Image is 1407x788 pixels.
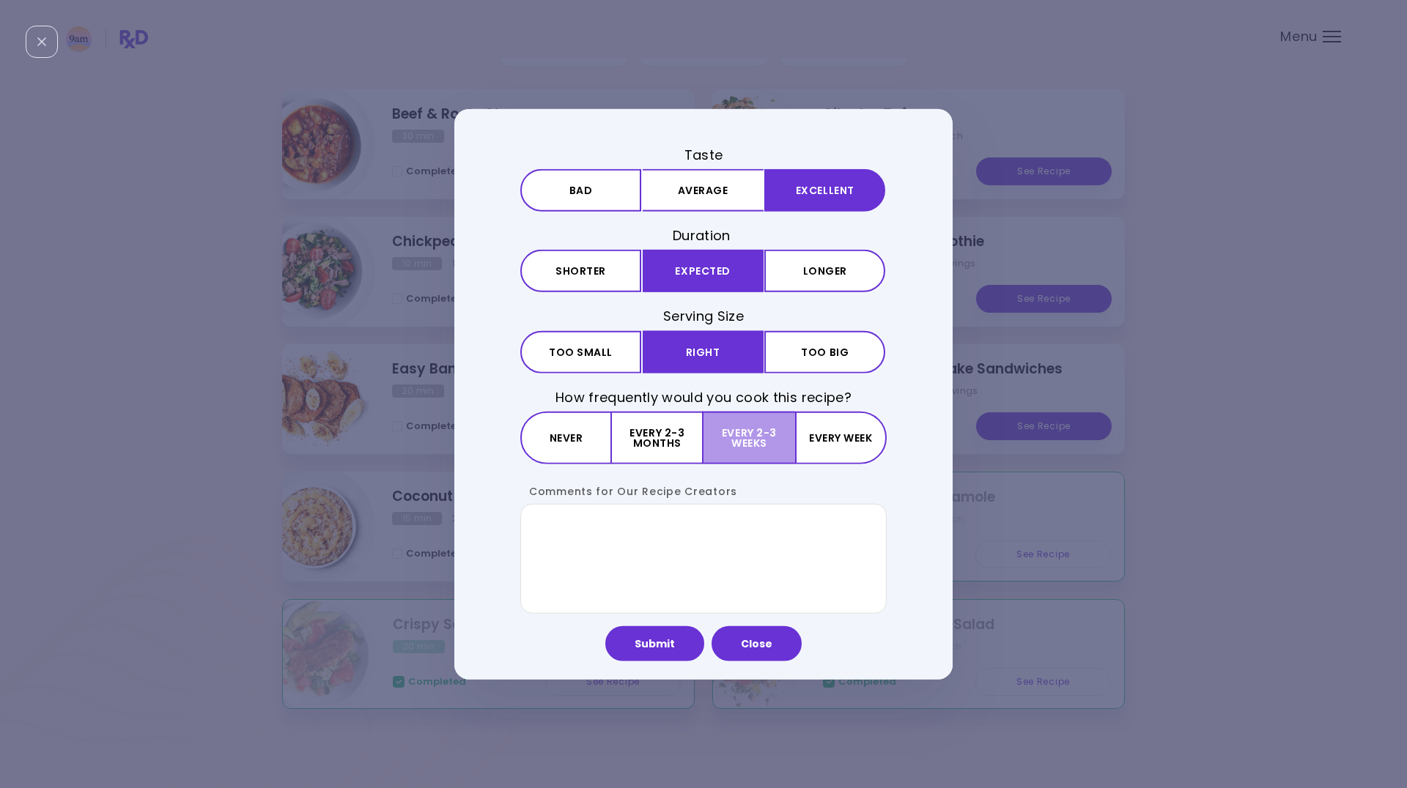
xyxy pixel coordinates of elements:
[795,411,887,464] button: Every week
[801,346,849,357] span: Too big
[520,330,641,373] button: Too small
[520,146,887,164] h3: Taste
[520,387,887,406] h3: How frequently would you cook this recipe?
[612,411,703,464] button: Every 2-3 months
[520,250,641,292] button: Shorter
[764,330,885,373] button: Too big
[643,250,764,292] button: Expected
[520,411,612,464] button: Never
[549,346,613,357] span: Too small
[643,330,764,373] button: Right
[712,625,802,661] button: Close
[764,169,885,212] button: Excellent
[520,226,887,245] h3: Duration
[643,169,764,212] button: Average
[764,250,885,292] button: Longer
[26,26,58,58] div: Close
[703,411,794,464] button: Every 2-3 weeks
[520,307,887,325] h3: Serving Size
[520,169,641,212] button: Bad
[605,625,704,661] button: Submit
[520,483,737,498] label: Comments for Our Recipe Creators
